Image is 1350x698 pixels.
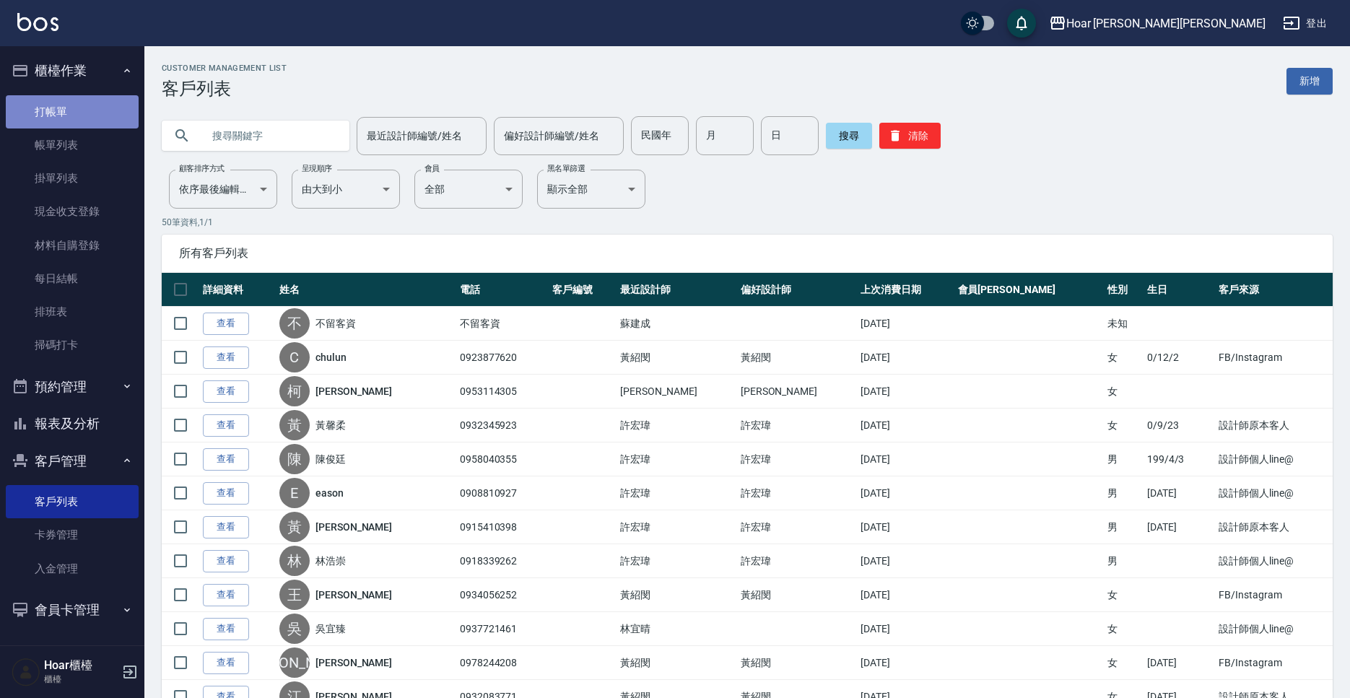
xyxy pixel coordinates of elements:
td: 黃紹閔 [737,646,858,680]
a: 查看 [203,313,249,335]
td: 不留客資 [456,307,549,341]
span: 所有客戶列表 [179,246,1315,261]
td: 設計師個人line@ [1215,544,1333,578]
div: 黃 [279,410,310,440]
td: 許宏瑋 [737,442,858,476]
a: 不留客資 [315,316,356,331]
td: 女 [1104,409,1143,442]
div: C [279,342,310,372]
a: 黃馨柔 [315,418,346,432]
td: 許宏瑋 [737,476,858,510]
div: 由大到小 [292,170,400,209]
div: 黃 [279,512,310,542]
a: 查看 [203,414,249,437]
h3: 客戶列表 [162,79,287,99]
a: 查看 [203,516,249,538]
div: 不 [279,308,310,339]
td: 許宏瑋 [737,409,858,442]
button: 櫃檯作業 [6,52,139,90]
a: 查看 [203,482,249,505]
a: 陳俊廷 [315,452,346,466]
a: 吳宜臻 [315,621,346,636]
td: 0934056252 [456,578,549,612]
td: [DATE] [857,307,954,341]
td: FB/Instagram [1215,578,1333,612]
a: 排班表 [6,295,139,328]
td: 0937721461 [456,612,549,646]
td: 黃紹閔 [617,646,737,680]
td: 0915410398 [456,510,549,544]
th: 客戶編號 [549,273,617,307]
a: 查看 [203,346,249,369]
label: 呈現順序 [302,163,332,174]
td: 男 [1104,544,1143,578]
a: 林浩崇 [315,554,346,568]
td: 0932345923 [456,409,549,442]
td: 許宏瑋 [737,510,858,544]
a: 打帳單 [6,95,139,128]
button: save [1007,9,1036,38]
td: 設計師個人line@ [1215,612,1333,646]
td: [DATE] [857,341,954,375]
td: 黃紹閔 [617,578,737,612]
div: E [279,478,310,508]
td: 設計師個人line@ [1215,442,1333,476]
td: [PERSON_NAME] [737,375,858,409]
td: 男 [1104,442,1143,476]
td: 黃紹閔 [737,578,858,612]
div: [PERSON_NAME] [279,647,310,678]
td: 許宏瑋 [617,544,737,578]
a: 查看 [203,584,249,606]
td: 199/4/3 [1144,442,1216,476]
a: 查看 [203,380,249,403]
td: 女 [1104,646,1143,680]
td: 女 [1104,612,1143,646]
td: [DATE] [857,544,954,578]
h2: Customer Management List [162,64,287,73]
a: chulun [315,350,347,365]
td: [DATE] [857,409,954,442]
th: 上次消費日期 [857,273,954,307]
th: 性別 [1104,273,1143,307]
a: 查看 [203,618,249,640]
a: 客戶列表 [6,485,139,518]
div: 全部 [414,170,523,209]
td: 林宜晴 [617,612,737,646]
h5: Hoar櫃檯 [44,658,118,673]
p: 50 筆資料, 1 / 1 [162,216,1333,229]
label: 黑名單篩選 [547,163,585,174]
a: 帳單列表 [6,128,139,162]
th: 姓名 [276,273,456,307]
a: 掃碼打卡 [6,328,139,362]
a: 查看 [203,652,249,674]
td: 許宏瑋 [617,476,737,510]
td: 黃紹閔 [617,341,737,375]
td: [DATE] [1144,646,1216,680]
div: 王 [279,580,310,610]
th: 會員[PERSON_NAME] [954,273,1105,307]
td: [DATE] [1144,476,1216,510]
a: 掛單列表 [6,162,139,195]
td: 0958040355 [456,442,549,476]
a: 每日結帳 [6,262,139,295]
td: 黃紹閔 [737,341,858,375]
td: [DATE] [857,476,954,510]
td: 女 [1104,375,1143,409]
td: [DATE] [857,612,954,646]
td: 0908810927 [456,476,549,510]
td: 未知 [1104,307,1143,341]
td: [DATE] [857,375,954,409]
td: FB/Instagram [1215,341,1333,375]
button: 報表及分析 [6,405,139,442]
div: 林 [279,546,310,576]
label: 會員 [424,163,440,174]
td: 設計師個人line@ [1215,476,1333,510]
a: 入金管理 [6,552,139,585]
div: 柯 [279,376,310,406]
td: 0/9/23 [1144,409,1216,442]
td: 男 [1104,510,1143,544]
td: 0918339262 [456,544,549,578]
a: 材料自購登錄 [6,229,139,262]
td: [PERSON_NAME] [617,375,737,409]
a: 卡券管理 [6,518,139,551]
